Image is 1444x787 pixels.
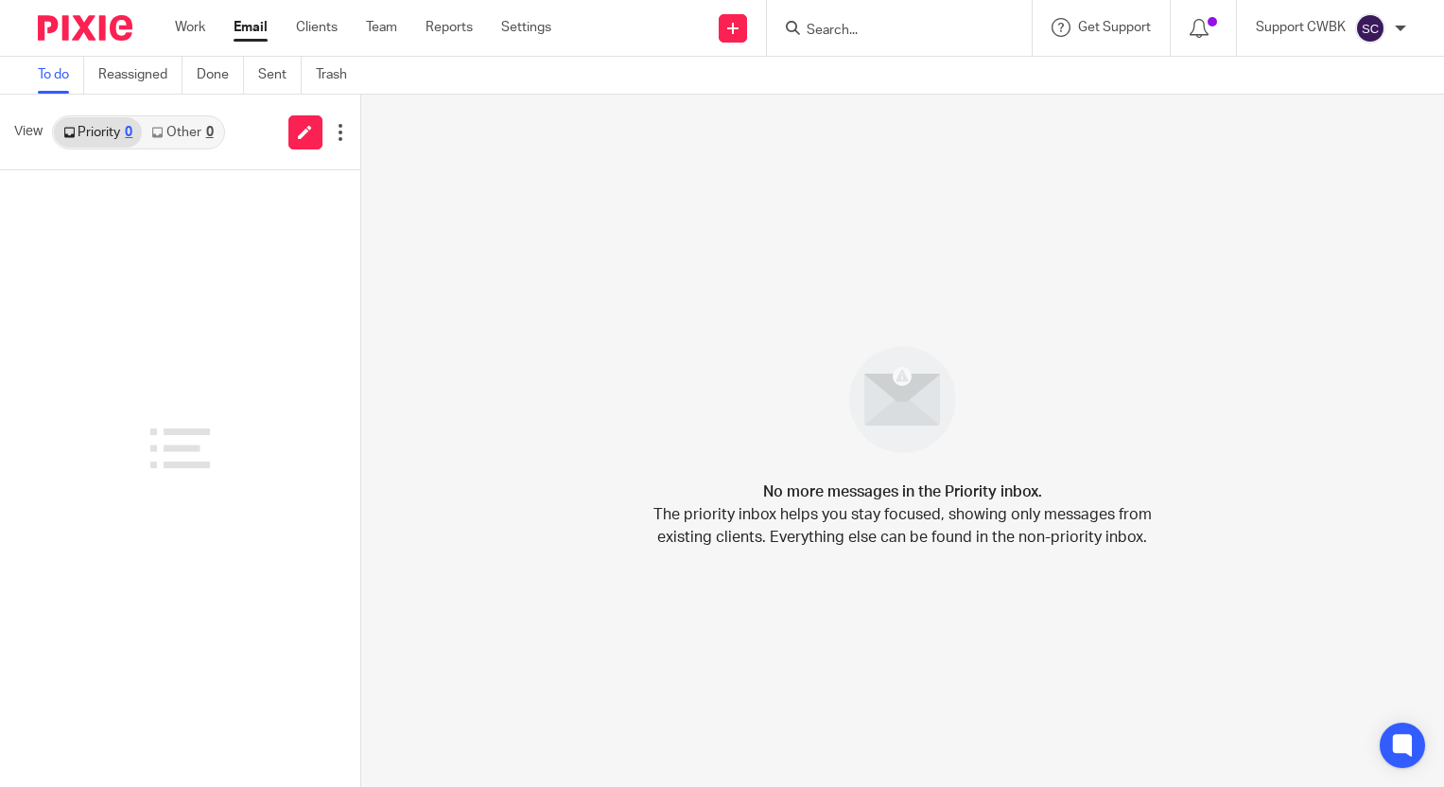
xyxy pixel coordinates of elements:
[1256,18,1346,37] p: Support CWBK
[38,57,84,94] a: To do
[98,57,183,94] a: Reassigned
[142,117,222,148] a: Other0
[206,126,214,139] div: 0
[197,57,244,94] a: Done
[258,57,302,94] a: Sent
[501,18,551,37] a: Settings
[125,126,132,139] div: 0
[805,23,975,40] input: Search
[54,117,142,148] a: Priority0
[1355,13,1385,44] img: svg%3E
[366,18,397,37] a: Team
[296,18,338,37] a: Clients
[426,18,473,37] a: Reports
[652,503,1153,549] p: The priority inbox helps you stay focused, showing only messages from existing clients. Everythin...
[763,481,1042,503] h4: No more messages in the Priority inbox.
[175,18,205,37] a: Work
[316,57,361,94] a: Trash
[1078,21,1151,34] span: Get Support
[837,334,968,465] img: image
[234,18,268,37] a: Email
[14,122,43,142] span: View
[38,15,132,41] img: Pixie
